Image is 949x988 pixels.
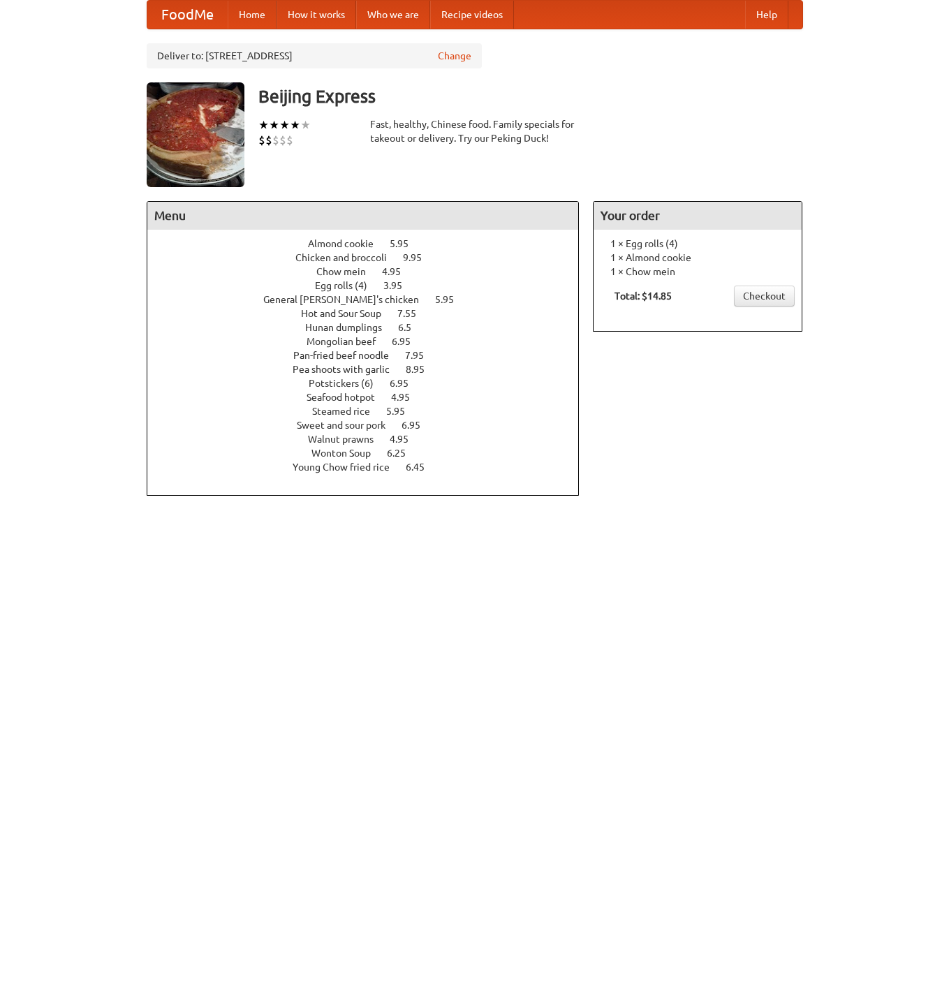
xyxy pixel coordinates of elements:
[734,286,795,307] a: Checkout
[293,462,404,473] span: Young Chow fried rice
[305,322,437,333] a: Hunan dumplings 6.5
[315,280,381,291] span: Egg rolls (4)
[293,350,450,361] a: Pan-fried beef noodle 7.95
[402,420,434,431] span: 6.95
[390,434,422,445] span: 4.95
[308,238,434,249] a: Almond cookie 5.95
[594,202,802,230] h4: Your order
[293,462,450,473] a: Young Chow fried rice 6.45
[305,322,396,333] span: Hunan dumplings
[277,1,356,29] a: How it works
[390,378,422,389] span: 6.95
[308,238,388,249] span: Almond cookie
[391,392,424,403] span: 4.95
[316,266,380,277] span: Chow mein
[307,336,436,347] a: Mongolian beef 6.95
[308,434,434,445] a: Walnut prawns 4.95
[279,117,290,133] li: ★
[293,350,403,361] span: Pan-fried beef noodle
[286,133,293,148] li: $
[745,1,788,29] a: Help
[397,308,430,319] span: 7.55
[147,202,579,230] h4: Menu
[392,336,425,347] span: 6.95
[311,448,385,459] span: Wonton Soup
[265,133,272,148] li: $
[258,117,269,133] li: ★
[147,82,244,187] img: angular.jpg
[311,448,432,459] a: Wonton Soup 6.25
[406,364,439,375] span: 8.95
[405,350,438,361] span: 7.95
[309,378,388,389] span: Potstickers (6)
[370,117,580,145] div: Fast, healthy, Chinese food. Family specials for takeout or delivery. Try our Peking Duck!
[263,294,480,305] a: General [PERSON_NAME]'s chicken 5.95
[258,133,265,148] li: $
[295,252,448,263] a: Chicken and broccoli 9.95
[293,364,450,375] a: Pea shoots with garlic 8.95
[383,280,416,291] span: 3.95
[312,406,384,417] span: Steamed rice
[295,252,401,263] span: Chicken and broccoli
[301,308,395,319] span: Hot and Sour Soup
[316,266,427,277] a: Chow mein 4.95
[307,336,390,347] span: Mongolian beef
[301,308,442,319] a: Hot and Sour Soup 7.55
[398,322,425,333] span: 6.5
[601,251,795,265] li: 1 × Almond cookie
[228,1,277,29] a: Home
[438,49,471,63] a: Change
[300,117,311,133] li: ★
[315,280,428,291] a: Egg rolls (4) 3.95
[387,448,420,459] span: 6.25
[272,133,279,148] li: $
[615,290,672,302] b: Total: $14.85
[390,238,422,249] span: 5.95
[308,434,388,445] span: Walnut prawns
[430,1,514,29] a: Recipe videos
[297,420,399,431] span: Sweet and sour pork
[312,406,431,417] a: Steamed rice 5.95
[297,420,446,431] a: Sweet and sour pork 6.95
[258,82,803,110] h3: Beijing Express
[290,117,300,133] li: ★
[263,294,433,305] span: General [PERSON_NAME]'s chicken
[601,265,795,279] li: 1 × Chow mein
[386,406,419,417] span: 5.95
[406,462,439,473] span: 6.45
[307,392,389,403] span: Seafood hotpot
[435,294,468,305] span: 5.95
[307,392,436,403] a: Seafood hotpot 4.95
[293,364,404,375] span: Pea shoots with garlic
[309,378,434,389] a: Potstickers (6) 6.95
[403,252,436,263] span: 9.95
[279,133,286,148] li: $
[269,117,279,133] li: ★
[601,237,795,251] li: 1 × Egg rolls (4)
[147,43,482,68] div: Deliver to: [STREET_ADDRESS]
[356,1,430,29] a: Who we are
[382,266,415,277] span: 4.95
[147,1,228,29] a: FoodMe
